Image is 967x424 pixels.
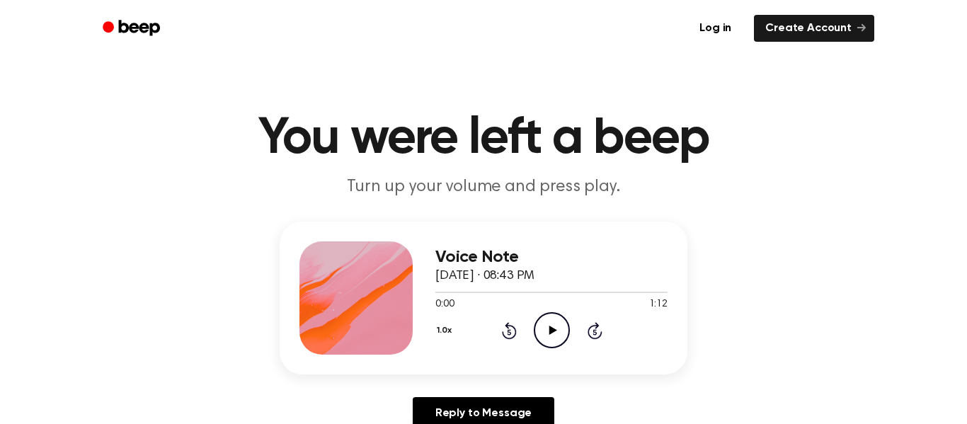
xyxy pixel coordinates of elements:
span: 1:12 [649,297,668,312]
a: Log in [685,12,745,45]
a: Create Account [754,15,874,42]
p: Turn up your volume and press play. [212,176,755,199]
h1: You were left a beep [121,113,846,164]
span: [DATE] · 08:43 PM [435,270,534,282]
button: 1.0x [435,319,457,343]
span: 0:00 [435,297,454,312]
a: Beep [93,15,173,42]
h3: Voice Note [435,248,668,267]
